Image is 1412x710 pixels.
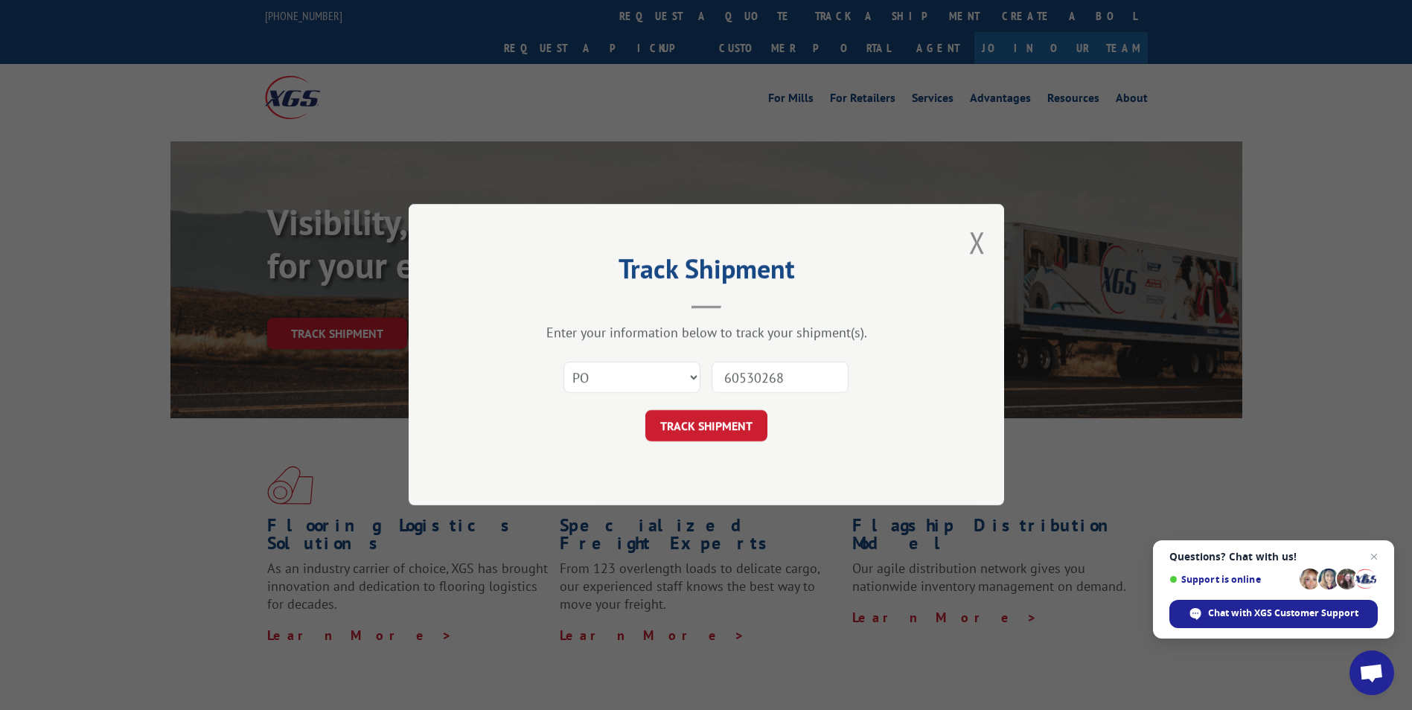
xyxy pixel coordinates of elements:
[1208,607,1358,620] span: Chat with XGS Customer Support
[1169,600,1378,628] div: Chat with XGS Customer Support
[483,258,930,287] h2: Track Shipment
[1349,650,1394,695] div: Open chat
[712,362,849,394] input: Number(s)
[645,411,767,442] button: TRACK SHIPMENT
[969,223,985,262] button: Close modal
[1169,551,1378,563] span: Questions? Chat with us!
[1365,548,1383,566] span: Close chat
[483,324,930,342] div: Enter your information below to track your shipment(s).
[1169,574,1294,585] span: Support is online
